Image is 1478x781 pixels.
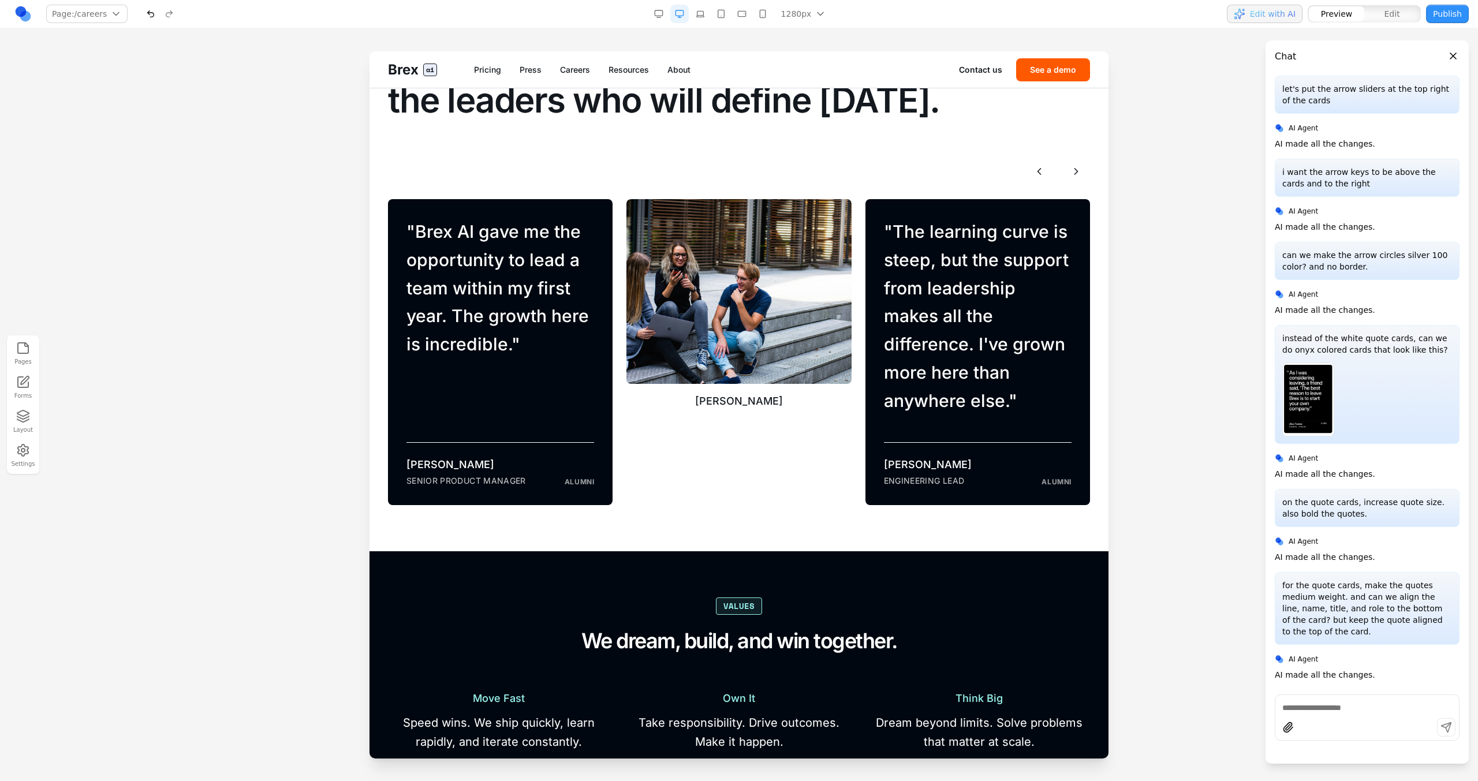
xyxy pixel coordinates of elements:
p: for the quote cards, make the quotes medium weight. and can we align the line, name, title, and r... [1282,580,1452,637]
button: Edit with AI [1227,5,1302,23]
button: Settings [10,441,36,470]
p: Take responsibility. Drive outcomes. Make it happen. [259,662,480,700]
div: [PERSON_NAME] [514,405,602,421]
div: AI Agent [1275,654,1460,664]
button: Close panel [1447,50,1460,62]
p: i want the arrow keys to be above the cards and to the right [1282,166,1452,189]
button: Mobile Landscape [733,5,751,23]
img: Attachment [1282,363,1334,436]
p: AI made all the changes. [1275,138,1375,150]
button: Layout [10,407,36,436]
button: Publish [1426,5,1469,23]
button: 1280px [774,5,834,23]
button: Laptop [691,5,710,23]
button: Tablet [712,5,730,23]
p: AI made all the changes. [1275,221,1375,233]
blockquote: " The learning curve is steep, but the support from leadership makes all the difference. I've gro... [514,166,702,363]
p: can we make the arrow circles silver 100 color? and no border. [1282,249,1452,272]
div: AI Agent [1275,289,1460,300]
p: AI made all the changes. [1275,551,1375,563]
span: Edit [1384,8,1400,20]
h3: Chat [1275,50,1296,63]
span: Preview [1321,8,1353,20]
p: AI made all the changes. [1275,304,1375,316]
p: AI made all the changes. [1275,669,1375,681]
p: on the quote cards, increase quote size. also bold the quotes. [1282,496,1452,520]
div: AI Agent [1275,206,1460,216]
p: let's put the arrow sliders at the top right of the cards [1282,83,1452,106]
div: AI Agent [1275,123,1460,133]
p: instead of the white quote cards, can we do onyx colored cards that look like this? [1282,332,1452,356]
button: Pages [10,339,36,368]
p: Speed wins. We ship quickly, learn rapidly, and iterate constantly. [18,662,240,700]
div: AI Agent [1275,453,1460,464]
button: Desktop Wide [650,5,668,23]
h3: Own It [259,639,480,655]
h3: Move Fast [18,639,240,655]
span: Edit with AI [1250,8,1296,20]
p: Dream beyond limits. Solve problems that matter at scale. [499,662,721,700]
a: Forms [10,373,36,402]
p: AI made all the changes. [1275,468,1375,480]
button: Page:/careers [46,5,128,23]
div: Engineering Lead [514,424,602,435]
iframe: Preview [369,51,1108,758]
button: Mobile [753,5,772,23]
button: Desktop [670,5,689,23]
div: Values [346,546,393,563]
div: ALUMNI [672,426,702,435]
h3: Think Big [499,639,721,655]
div: AI Agent [1275,536,1460,547]
h2: We dream, build, and win together. [18,577,721,602]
